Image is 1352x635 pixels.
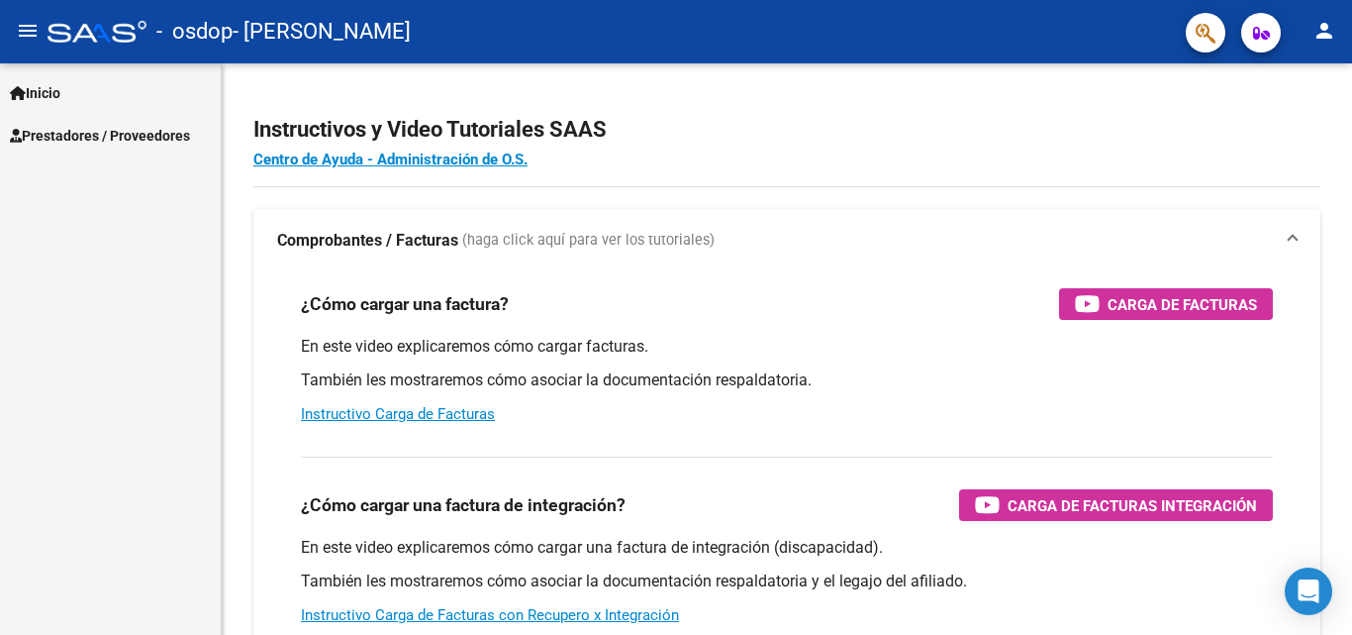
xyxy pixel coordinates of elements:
span: Carga de Facturas Integración [1008,493,1257,518]
h3: ¿Cómo cargar una factura de integración? [301,491,626,519]
span: Inicio [10,82,60,104]
strong: Comprobantes / Facturas [277,230,458,252]
mat-icon: person [1312,19,1336,43]
a: Instructivo Carga de Facturas con Recupero x Integración [301,606,679,624]
a: Instructivo Carga de Facturas [301,405,495,423]
h3: ¿Cómo cargar una factura? [301,290,509,318]
p: También les mostraremos cómo asociar la documentación respaldatoria y el legajo del afiliado. [301,571,1273,592]
button: Carga de Facturas Integración [959,489,1273,521]
span: Prestadores / Proveedores [10,125,190,147]
h2: Instructivos y Video Tutoriales SAAS [253,111,1320,149]
span: Carga de Facturas [1108,292,1257,317]
p: También les mostraremos cómo asociar la documentación respaldatoria. [301,370,1273,391]
span: - osdop [156,10,233,53]
mat-icon: menu [16,19,40,43]
span: (haga click aquí para ver los tutoriales) [462,230,715,252]
a: Centro de Ayuda - Administración de O.S. [253,151,528,168]
mat-expansion-panel-header: Comprobantes / Facturas (haga click aquí para ver los tutoriales) [253,209,1320,272]
button: Carga de Facturas [1059,288,1273,320]
div: Open Intercom Messenger [1285,568,1332,615]
p: En este video explicaremos cómo cargar una factura de integración (discapacidad). [301,537,1273,559]
p: En este video explicaremos cómo cargar facturas. [301,336,1273,358]
span: - [PERSON_NAME] [233,10,411,53]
